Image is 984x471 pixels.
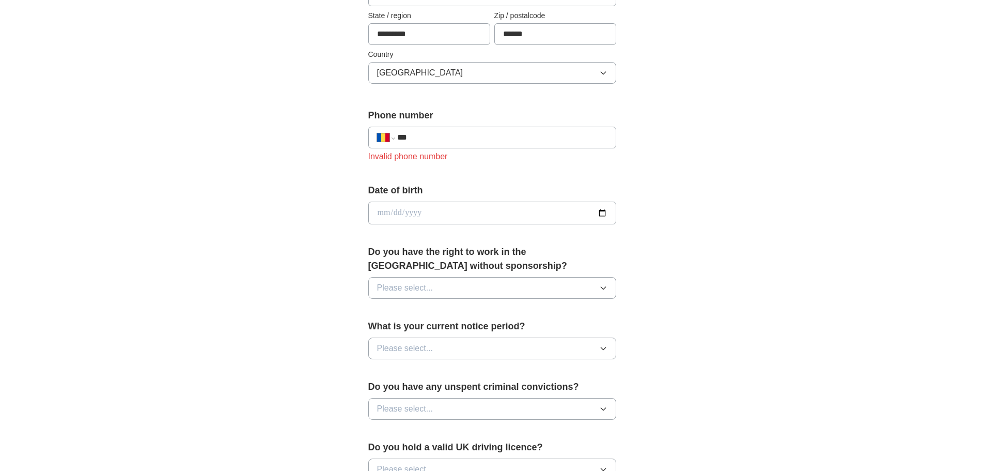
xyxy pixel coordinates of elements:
[368,184,616,197] label: Date of birth
[368,338,616,359] button: Please select...
[368,245,616,273] label: Do you have the right to work in the [GEOGRAPHIC_DATA] without sponsorship?
[494,10,616,21] label: Zip / postalcode
[377,342,433,355] span: Please select...
[368,398,616,420] button: Please select...
[368,109,616,123] label: Phone number
[368,150,616,163] div: Invalid phone number
[368,10,490,21] label: State / region
[368,62,616,84] button: [GEOGRAPHIC_DATA]
[368,320,616,333] label: What is your current notice period?
[368,277,616,299] button: Please select...
[368,440,616,454] label: Do you hold a valid UK driving licence?
[377,282,433,294] span: Please select...
[368,380,616,394] label: Do you have any unspent criminal convictions?
[368,49,616,60] label: Country
[377,67,463,79] span: [GEOGRAPHIC_DATA]
[377,403,433,415] span: Please select...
